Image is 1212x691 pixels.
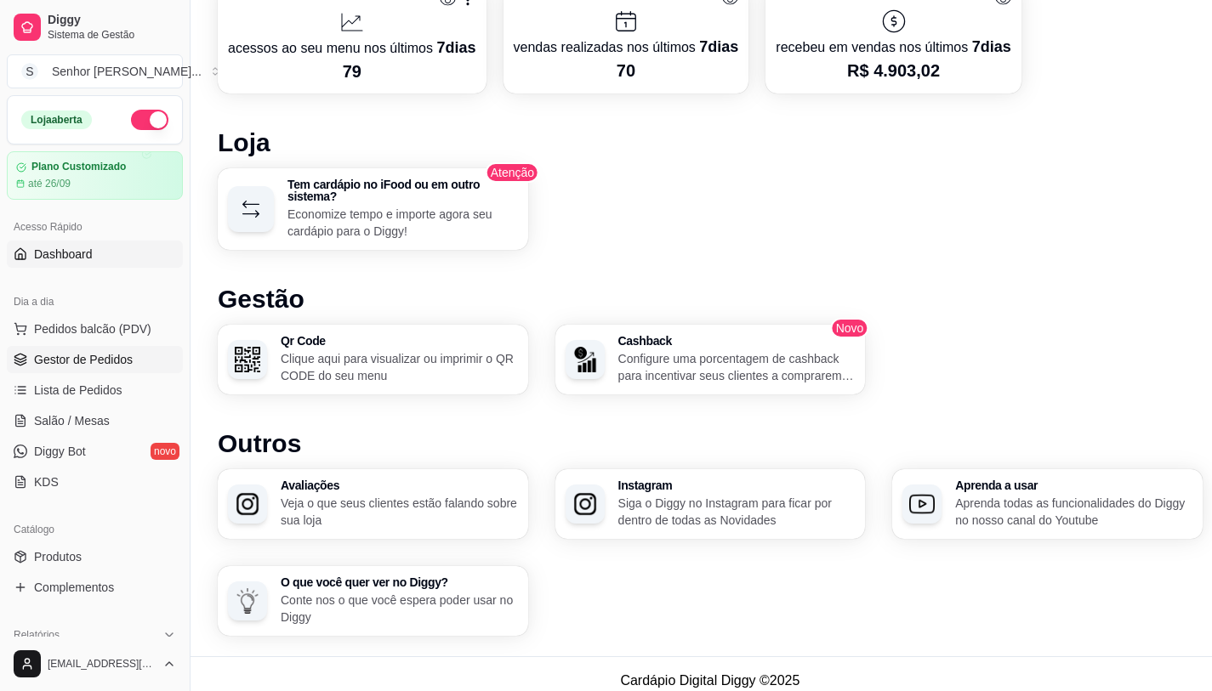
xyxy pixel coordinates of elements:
p: Economize tempo e importe agora seu cardápio para o Diggy! [287,206,518,240]
span: Novo [831,318,869,338]
p: recebeu em vendas nos últimos [776,35,1010,59]
span: S [21,63,38,80]
h3: Aprenda a usar [955,479,1192,491]
span: 7 dias [972,38,1011,55]
span: Gestor de Pedidos [34,351,133,368]
a: Plano Customizadoaté 26/09 [7,151,183,200]
p: Veja o que seus clientes estão falando sobre sua loja [281,495,518,529]
button: Pedidos balcão (PDV) [7,315,183,343]
img: Avaliações [235,491,260,517]
span: Dashboard [34,246,93,263]
a: Dashboard [7,241,183,268]
p: Configure uma porcentagem de cashback para incentivar seus clientes a comprarem em sua loja [618,350,856,384]
span: Produtos [34,548,82,565]
a: Lista de Pedidos [7,377,183,404]
span: [EMAIL_ADDRESS][DOMAIN_NAME] [48,657,156,671]
span: Complementos [34,579,114,596]
span: Lista de Pedidos [34,382,122,399]
div: Loja aberta [21,110,92,129]
h3: O que você quer ver no Diggy? [281,576,518,588]
button: AvaliaçõesAvaliaçõesVeja o que seus clientes estão falando sobre sua loja [218,469,528,539]
p: acessos ao seu menu nos últimos [228,36,476,59]
h1: Loja [218,127,1203,158]
div: Acesso Rápido [7,213,183,241]
h3: Avaliações [281,479,518,491]
img: Cashback [572,347,598,372]
div: Senhor [PERSON_NAME] ... [52,63,202,80]
p: Clique aqui para visualizar ou imprimir o QR CODE do seu menu [281,350,518,384]
div: Catálogo [7,516,183,543]
span: Diggy [48,13,176,28]
img: O que você quer ver no Diggy? [235,588,260,614]
p: 79 [228,59,476,83]
button: CashbackCashbackConfigure uma porcentagem de cashback para incentivar seus clientes a comprarem e... [555,325,866,394]
button: Aprenda a usarAprenda a usarAprenda todas as funcionalidades do Diggy no nosso canal do Youtube [892,469,1203,539]
img: Instagram [572,491,598,517]
p: 70 [514,59,739,82]
a: Complementos [7,574,183,601]
span: 7 dias [699,38,738,55]
span: Pedidos balcão (PDV) [34,320,151,337]
p: vendas realizadas nos últimos [514,35,739,59]
h3: Qr Code [281,335,518,347]
span: 7 dias [436,39,475,56]
span: Atenção [486,162,539,183]
img: Qr Code [235,347,260,372]
a: Produtos [7,543,183,570]
span: Salão / Mesas [34,412,110,429]
article: Plano Customizado [31,161,126,173]
h1: Gestão [218,284,1203,314]
div: Dia a dia [7,288,183,315]
button: O que você quer ver no Diggy?O que você quer ver no Diggy?Conte nos o que você espera poder usar ... [218,566,528,636]
h3: Tem cardápio no iFood ou em outro sistema? [287,178,518,202]
p: Aprenda todas as funcionalidades do Diggy no nosso canal do Youtube [955,495,1192,529]
button: Select a team [7,54,183,88]
p: Conte nos o que você espera poder usar no Diggy [281,592,518,626]
a: Salão / Mesas [7,407,183,434]
h1: Outros [218,428,1203,459]
span: Relatórios [14,628,60,642]
button: InstagramInstagramSiga o Diggy no Instagram para ficar por dentro de todas as Novidades [555,469,866,539]
button: Qr CodeQr CodeClique aqui para visualizar ou imprimir o QR CODE do seu menu [218,325,528,394]
button: Tem cardápio no iFood ou em outro sistema?Economize tempo e importe agora seu cardápio para o Diggy! [218,168,528,250]
a: Gestor de Pedidos [7,346,183,373]
p: R$ 4.903,02 [776,59,1010,82]
a: Diggy Botnovo [7,438,183,465]
h3: Instagram [618,479,856,491]
img: Aprenda a usar [909,491,935,517]
h3: Cashback [618,335,856,347]
p: Siga o Diggy no Instagram para ficar por dentro de todas as Novidades [618,495,856,529]
span: Diggy Bot [34,443,86,460]
button: [EMAIL_ADDRESS][DOMAIN_NAME] [7,643,183,684]
article: até 26/09 [28,177,71,190]
span: Sistema de Gestão [48,28,176,42]
a: DiggySistema de Gestão [7,7,183,48]
span: KDS [34,473,59,490]
a: KDS [7,468,183,496]
button: Alterar Status [131,110,168,130]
